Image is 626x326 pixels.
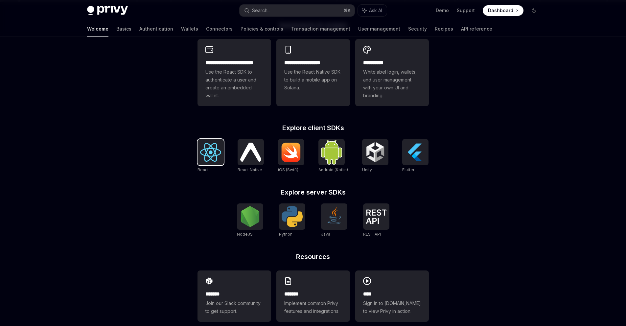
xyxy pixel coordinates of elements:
[355,270,429,322] a: ****Sign in to [DOMAIN_NAME] to view Privy in action.
[355,39,429,106] a: **** *****Whitelabel login, wallets, and user management with your own UI and branding.
[205,299,263,315] span: Join our Slack community to get support.
[435,21,453,37] a: Recipes
[363,232,381,237] span: REST API
[366,209,387,224] img: REST API
[436,7,449,14] a: Demo
[237,232,253,237] span: NodeJS
[488,7,513,14] span: Dashboard
[238,139,264,173] a: React NativeReact Native
[197,139,224,173] a: ReactReact
[321,232,330,237] span: Java
[362,167,372,172] span: Unity
[318,139,348,173] a: Android (Kotlin)Android (Kotlin)
[402,167,414,172] span: Flutter
[181,21,198,37] a: Wallets
[363,203,389,238] a: REST APIREST API
[362,139,388,173] a: UnityUnity
[363,68,421,100] span: Whitelabel login, wallets, and user management with your own UI and branding.
[402,139,429,173] a: FlutterFlutter
[206,21,233,37] a: Connectors
[241,21,283,37] a: Policies & controls
[240,143,261,161] img: React Native
[291,21,350,37] a: Transaction management
[87,6,128,15] img: dark logo
[197,167,209,172] span: React
[321,140,342,164] img: Android (Kotlin)
[205,68,263,100] span: Use the React SDK to authenticate a user and create an embedded wallet.
[279,203,305,238] a: PythonPython
[237,203,263,238] a: NodeJSNodeJS
[461,21,492,37] a: API reference
[240,206,261,227] img: NodeJS
[252,7,270,14] div: Search...
[276,270,350,322] a: **** **Implement common Privy features and integrations.
[139,21,173,37] a: Authentication
[276,39,350,106] a: **** **** **** ***Use the React Native SDK to build a mobile app on Solana.
[321,203,347,238] a: JavaJava
[197,189,429,196] h2: Explore server SDKs
[240,5,355,16] button: Search...⌘K
[200,143,221,162] img: React
[116,21,131,37] a: Basics
[278,167,298,172] span: iOS (Swift)
[529,5,539,16] button: Toggle dark mode
[284,68,342,92] span: Use the React Native SDK to build a mobile app on Solana.
[197,125,429,131] h2: Explore client SDKs
[408,21,427,37] a: Security
[363,299,421,315] span: Sign in to [DOMAIN_NAME] to view Privy in action.
[278,139,304,173] a: iOS (Swift)iOS (Swift)
[197,253,429,260] h2: Resources
[282,206,303,227] img: Python
[324,206,345,227] img: Java
[358,5,387,16] button: Ask AI
[284,299,342,315] span: Implement common Privy features and integrations.
[358,21,400,37] a: User management
[197,270,271,322] a: **** **Join our Slack community to get support.
[344,8,351,13] span: ⌘ K
[457,7,475,14] a: Support
[405,142,426,163] img: Flutter
[281,142,302,162] img: iOS (Swift)
[483,5,523,16] a: Dashboard
[279,232,292,237] span: Python
[238,167,262,172] span: React Native
[318,167,348,172] span: Android (Kotlin)
[87,21,108,37] a: Welcome
[365,142,386,163] img: Unity
[369,7,382,14] span: Ask AI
